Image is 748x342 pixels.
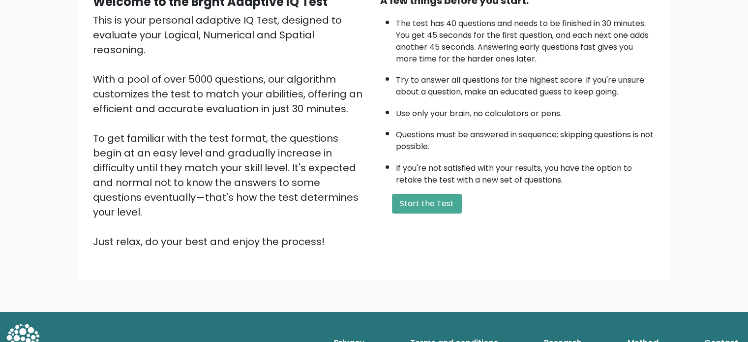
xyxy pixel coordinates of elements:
li: If you're not satisfied with your results, you have the option to retake the test with a new set ... [396,157,656,186]
li: Use only your brain, no calculators or pens. [396,103,656,120]
li: Try to answer all questions for the highest score. If you're unsure about a question, make an edu... [396,69,656,98]
button: Start the Test [392,194,462,214]
li: The test has 40 questions and needs to be finished in 30 minutes. You get 45 seconds for the firs... [396,13,656,65]
div: This is your personal adaptive IQ Test, designed to evaluate your Logical, Numerical and Spatial ... [93,13,368,249]
li: Questions must be answered in sequence; skipping questions is not possible. [396,124,656,153]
